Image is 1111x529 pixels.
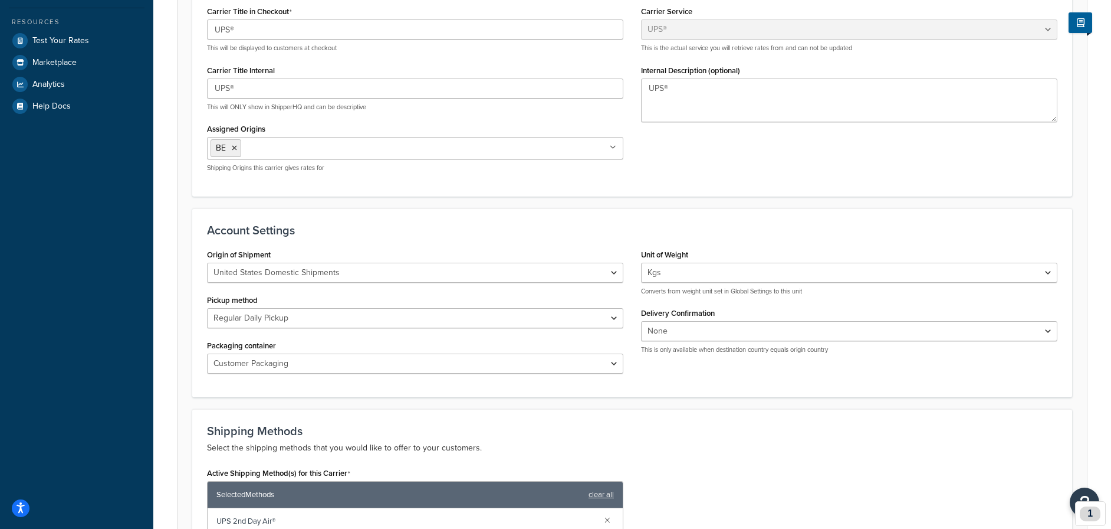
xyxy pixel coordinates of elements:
label: Delivery Confirmation [641,309,715,318]
label: Carrier Service [641,7,692,16]
label: Origin of Shipment [207,250,271,259]
a: Marketplace [9,52,144,73]
textarea: UPS® [641,79,1057,122]
span: Marketplace [32,58,77,68]
div: Resources [9,17,144,27]
label: Internal Description (optional) [641,66,740,75]
span: BE [216,142,226,154]
span: Help Docs [32,102,71,112]
p: Select the shipping methods that you would like to offer to your customers. [207,441,1057,455]
h3: Shipping Methods [207,424,1057,437]
p: Shipping Origins this carrier gives rates for [207,164,623,172]
a: Test Your Rates [9,30,144,51]
button: Show Help Docs [1069,12,1092,33]
span: Analytics [32,80,65,90]
span: Test Your Rates [32,36,89,46]
a: Help Docs [9,96,144,117]
label: Active Shipping Method(s) for this Carrier [207,469,350,478]
p: This will be displayed to customers at checkout [207,44,623,53]
label: Unit of Weight [641,250,688,259]
p: This is the actual service you will retrieve rates from and can not be updated [641,44,1057,53]
a: Analytics [9,74,144,95]
label: Packaging container [207,341,276,350]
label: Carrier Title Internal [207,66,275,75]
label: Pickup method [207,296,258,305]
a: clear all [589,486,614,503]
button: Open Resource Center [1070,488,1099,517]
p: Converts from weight unit set in Global Settings to this unit [641,287,1057,296]
label: Carrier Title in Checkout [207,7,292,17]
label: Assigned Origins [207,125,265,133]
h3: Account Settings [207,224,1057,237]
span: Selected Methods [216,486,583,503]
p: This is only available when destination country equals origin country [641,345,1057,354]
p: This will ONLY show in ShipperHQ and can be descriptive [207,103,623,112]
